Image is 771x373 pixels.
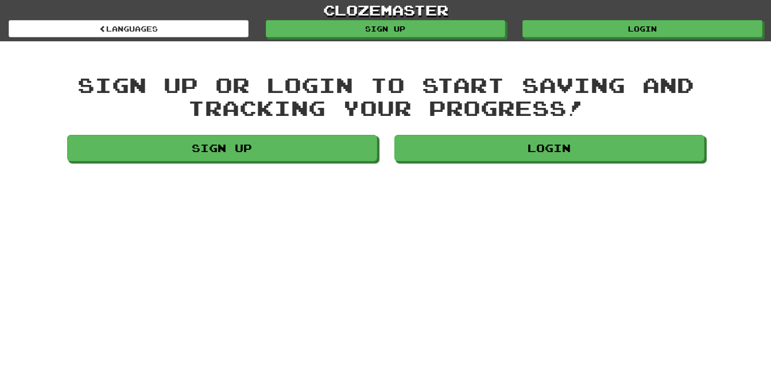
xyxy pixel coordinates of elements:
a: Languages [9,20,249,37]
div: Sign up or login to start saving and tracking your progress! [67,73,704,119]
a: Login [394,135,704,161]
a: Login [522,20,762,37]
a: Sign up [67,135,377,161]
a: Sign up [266,20,506,37]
